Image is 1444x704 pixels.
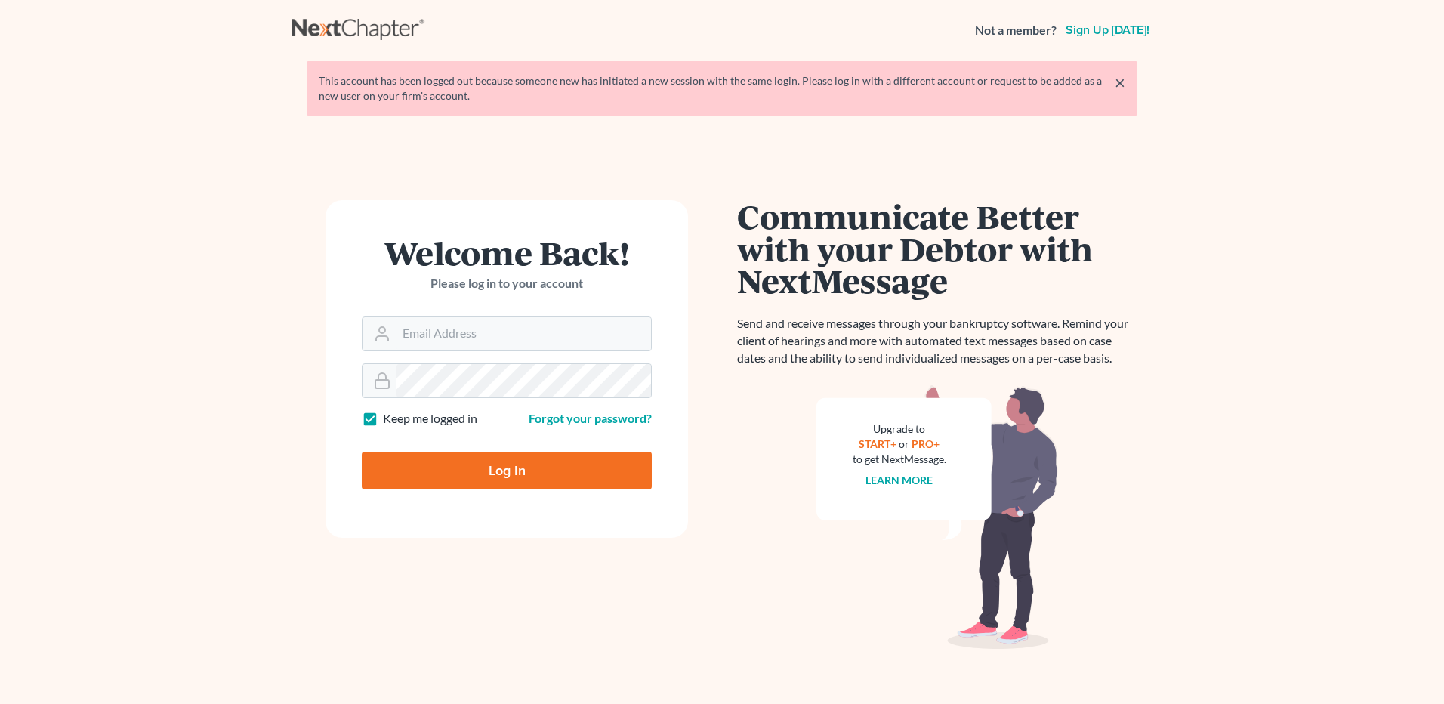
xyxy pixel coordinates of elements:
h1: Welcome Back! [362,236,652,269]
div: to get NextMessage. [853,452,946,467]
div: Upgrade to [853,421,946,437]
a: Sign up [DATE]! [1063,24,1152,36]
img: nextmessage_bg-59042aed3d76b12b5cd301f8e5b87938c9018125f34e5fa2b7a6b67550977c72.svg [816,385,1058,650]
a: × [1115,73,1125,91]
p: Please log in to your account [362,275,652,292]
label: Keep me logged in [383,410,477,428]
a: PRO+ [912,437,940,450]
a: Forgot your password? [529,411,652,425]
div: This account has been logged out because someone new has initiated a new session with the same lo... [319,73,1125,103]
p: Send and receive messages through your bankruptcy software. Remind your client of hearings and mo... [737,315,1137,367]
a: START+ [859,437,897,450]
span: or [899,437,910,450]
h1: Communicate Better with your Debtor with NextMessage [737,200,1137,297]
strong: Not a member? [975,22,1057,39]
input: Email Address [396,317,651,350]
a: Learn more [866,474,933,486]
input: Log In [362,452,652,489]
